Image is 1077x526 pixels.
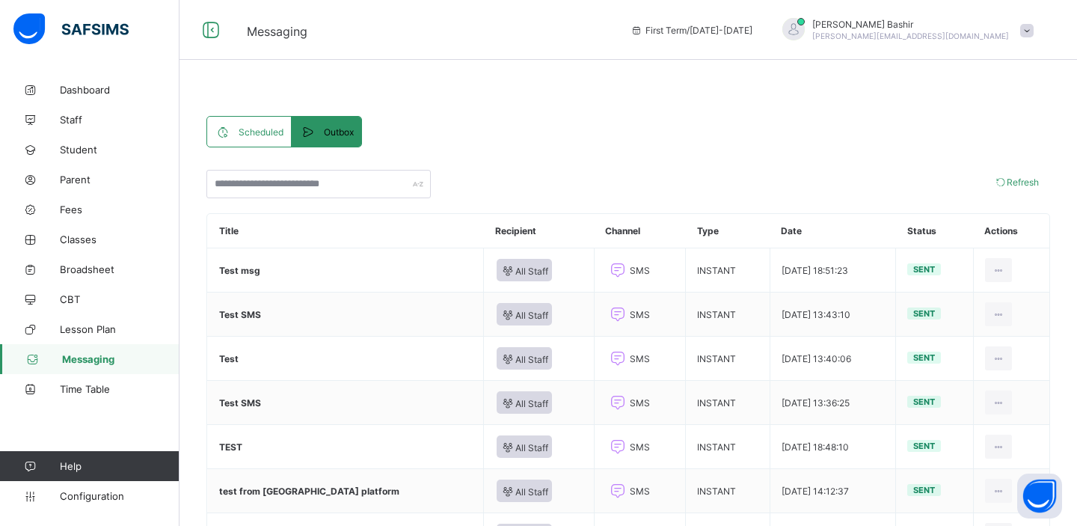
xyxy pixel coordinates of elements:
td: [DATE] 13:36:25 [770,381,895,425]
span: All Staff [500,397,548,409]
span: SMS [630,265,650,276]
td: INSTANT [686,248,770,293]
span: SMS [630,309,650,320]
th: Actions [973,214,1049,248]
span: Messaging [62,353,179,365]
span: [PERSON_NAME] Bashir [812,19,1009,30]
i: SMS Channel [607,482,628,500]
td: [DATE] 13:40:06 [770,337,895,381]
i: SMS Channel [607,438,628,456]
div: reFreseh [983,170,1050,194]
th: Status [896,214,973,248]
span: Sent [913,352,935,363]
span: Help [60,460,179,472]
span: session/term information [630,25,752,36]
b: Test [219,353,239,364]
span: Scheduled [239,126,283,138]
span: Parent [60,174,179,186]
span: Configuration [60,490,179,502]
i: SMS Channel [607,394,628,412]
span: Fees [60,204,179,215]
td: INSTANT [686,381,770,425]
b: Test SMS [219,309,261,320]
span: Sent [913,397,935,407]
span: Messaging [247,24,307,39]
th: Date [770,214,895,248]
span: Staff [60,114,179,126]
i: SMS Channel [607,261,628,279]
th: Channel [594,214,685,248]
td: INSTANT [686,469,770,513]
span: Dashboard [60,84,179,96]
td: [DATE] 18:48:10 [770,425,895,469]
span: Sent [913,441,935,451]
span: SMS [630,397,650,409]
td: INSTANT [686,337,770,381]
td: [DATE] 13:43:10 [770,293,895,337]
td: [DATE] 14:12:37 [770,469,895,513]
th: Recipient [484,214,595,248]
span: Classes [60,233,179,245]
b: TEST [219,441,242,453]
b: Test msg [219,265,260,276]
span: Broadsheet [60,263,179,275]
span: Student [60,144,179,156]
span: Sent [913,485,935,495]
span: Outbox [324,126,354,138]
th: Type [686,214,770,248]
span: SMS [630,441,650,453]
span: All Staff [500,485,548,498]
th: Title [208,214,484,248]
span: All Staff [500,352,548,365]
span: All Staff [500,264,548,277]
i: SMS Channel [607,305,628,323]
b: test from [GEOGRAPHIC_DATA] platform [219,486,399,497]
span: SMS [630,486,650,497]
td: INSTANT [686,425,770,469]
span: Sent [913,308,935,319]
span: Lesson Plan [60,323,179,335]
span: Refresh [1007,177,1039,188]
i: SMS Channel [607,349,628,367]
span: SMS [630,353,650,364]
span: All Staff [500,308,548,321]
img: safsims [13,13,129,45]
td: INSTANT [686,293,770,337]
span: Sent [913,264,935,275]
b: Test SMS [219,397,261,409]
button: Open asap [1017,474,1062,519]
span: CBT [60,293,179,305]
span: [PERSON_NAME][EMAIL_ADDRESS][DOMAIN_NAME] [812,31,1009,40]
span: Time Table [60,383,179,395]
span: All Staff [500,441,548,453]
td: [DATE] 18:51:23 [770,248,895,293]
div: HamidBashir [767,18,1041,43]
